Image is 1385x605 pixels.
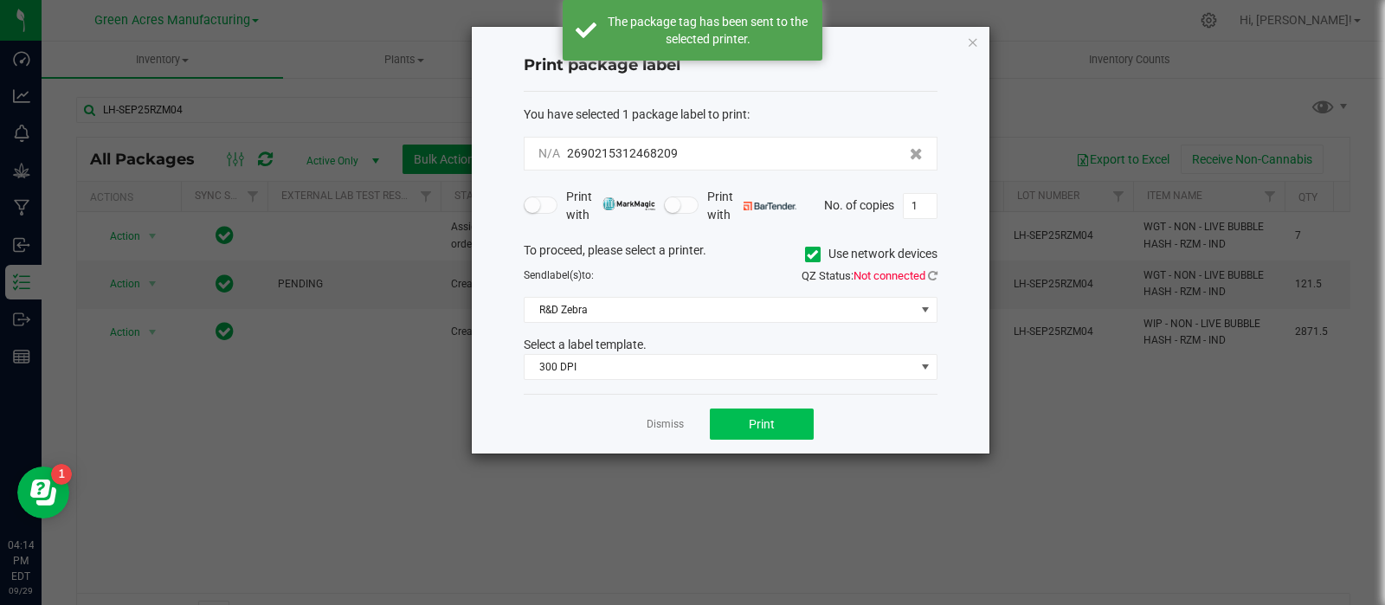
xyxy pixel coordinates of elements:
[524,107,747,121] span: You have selected 1 package label to print
[524,55,937,77] h4: Print package label
[602,197,655,210] img: mark_magic_cybra.png
[749,417,775,431] span: Print
[547,269,582,281] span: label(s)
[511,241,950,267] div: To proceed, please select a printer.
[707,188,796,224] span: Print with
[525,355,915,379] span: 300 DPI
[824,197,894,211] span: No. of copies
[511,336,950,354] div: Select a label template.
[854,269,925,282] span: Not connected
[802,269,937,282] span: QZ Status:
[710,409,814,440] button: Print
[606,13,809,48] div: The package tag has been sent to the selected printer.
[566,188,655,224] span: Print with
[647,417,684,432] a: Dismiss
[525,298,915,322] span: R&D Zebra
[17,467,69,518] iframe: Resource center
[524,269,594,281] span: Send to:
[744,202,796,210] img: bartender.png
[524,106,937,124] div: :
[51,464,72,485] iframe: Resource center unread badge
[567,146,678,160] span: 2690215312468209
[538,146,560,160] span: N/A
[805,245,937,263] label: Use network devices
